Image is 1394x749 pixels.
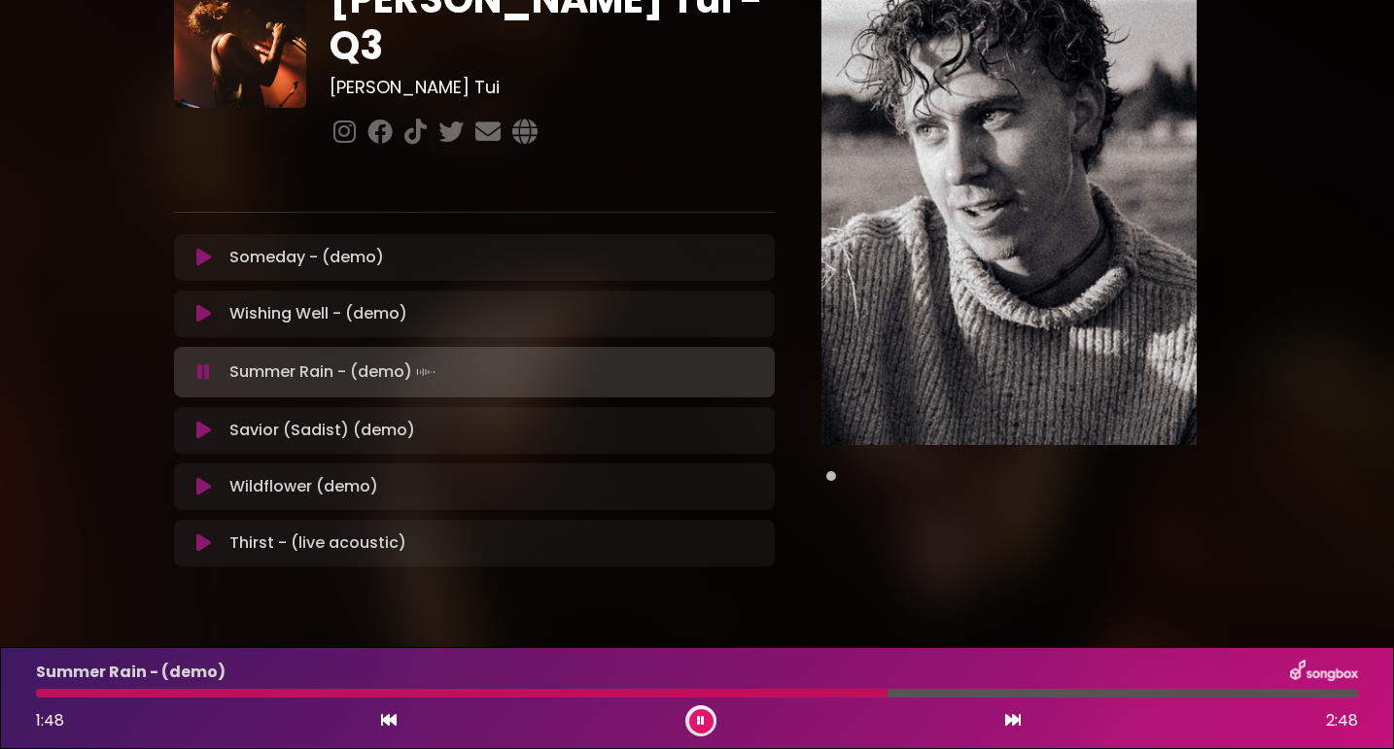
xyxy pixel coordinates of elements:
[229,475,378,498] p: Wildflower (demo)
[229,419,415,442] p: Savior (Sadist) (demo)
[229,531,406,555] p: Thirst - (live acoustic)
[229,358,439,386] p: Summer Rain - (demo)
[412,358,439,386] img: waveform4.gif
[229,246,384,269] p: Someday - (demo)
[330,77,774,98] h3: [PERSON_NAME] Tui
[229,302,407,325] p: Wishing Well - (demo)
